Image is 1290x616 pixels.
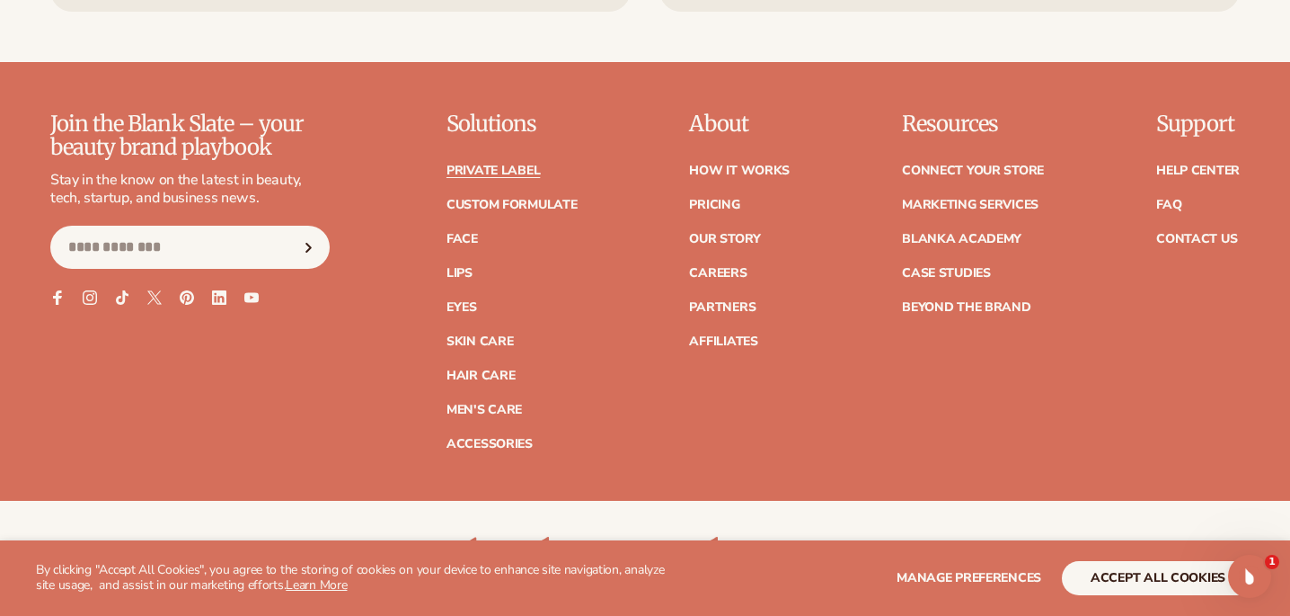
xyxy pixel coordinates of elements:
[1228,555,1271,598] iframe: Intercom live chat
[897,561,1041,595] button: Manage preferences
[289,226,329,269] button: Subscribe
[902,165,1044,177] a: Connect your store
[689,267,747,280] a: Careers
[1062,561,1254,595] button: accept all cookies
[1156,165,1240,177] a: Help Center
[689,301,755,314] a: Partners
[446,301,477,314] a: Eyes
[50,171,330,209] p: Stay in the know on the latest in beauty, tech, startup, and business news.
[446,438,533,451] a: Accessories
[902,267,991,280] a: Case Studies
[902,199,1038,211] a: Marketing services
[36,563,672,594] p: By clicking "Accept All Cookies", you agree to the storing of cookies on your device to enhance s...
[689,335,757,348] a: Affiliates
[446,370,515,382] a: Hair Care
[446,165,540,177] a: Private label
[689,112,790,136] p: About
[446,335,513,348] a: Skin Care
[689,199,739,211] a: Pricing
[446,112,578,136] p: Solutions
[50,112,330,160] p: Join the Blank Slate – your beauty brand playbook
[689,233,760,246] a: Our Story
[446,267,473,280] a: Lips
[902,112,1044,136] p: Resources
[1156,233,1237,246] a: Contact Us
[446,199,578,211] a: Custom formulate
[902,301,1031,314] a: Beyond the brand
[902,233,1021,246] a: Blanka Academy
[446,233,478,246] a: Face
[1156,199,1181,211] a: FAQ
[1156,112,1240,136] p: Support
[446,404,522,416] a: Men's Care
[897,569,1041,586] span: Manage preferences
[1265,555,1279,569] span: 1
[689,165,790,177] a: How It Works
[286,576,347,594] a: Learn More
